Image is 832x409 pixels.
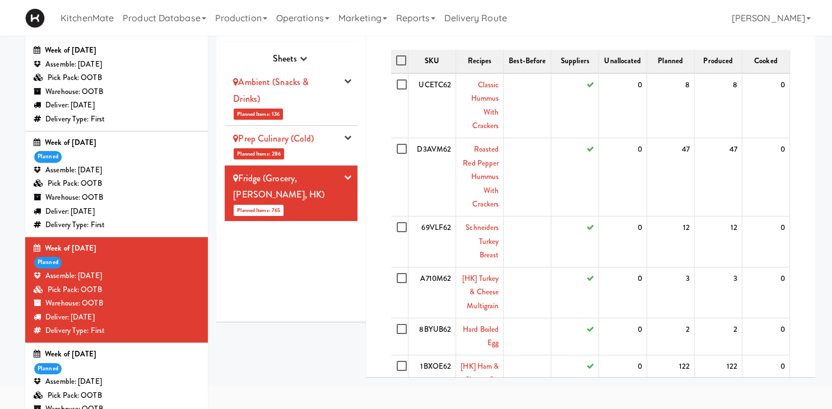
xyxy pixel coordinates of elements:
th: Unallocated [599,50,647,73]
a: Prep Culinary (Cold) [233,132,314,145]
td: 0 [599,318,647,355]
a: Ambient (Snacks & Drinks) [233,76,309,105]
td: A710M62 [408,267,455,318]
span: Planned Items: 286 [234,148,284,159]
div: Assemble: [DATE] [34,269,199,283]
tr: 69VLF62Schneiders Turkey Breast012120 [391,217,789,267]
div: Week of [DATE] [34,347,199,361]
li: Week of [DATE]Assemble: [DATE]Pick Pack: OOTBWarehouse: OOTBDeliver: [DATE]Delivery Type: First [25,39,208,131]
td: 0 [599,73,647,138]
a: Schneiders Turkey Breast [466,222,499,260]
td: 2 [694,318,742,355]
td: 8BYUB62 [408,318,455,355]
td: 0 [742,217,789,267]
div: planned [34,151,62,163]
td: 0 [599,138,647,217]
li: Week of [DATE]plannedAssemble: [DATE]Pick Pack: OOTBWarehouse: OOTBDeliver: [DATE]Delivery Type: ... [25,237,208,343]
div: planned [34,363,62,375]
a: Roasted Red Pepper Hummus with Crackers [463,144,499,209]
div: Warehouse: OOTB [34,85,199,99]
th: Best-Before [504,50,551,73]
span: Planned Items: 136 [234,109,283,120]
th: Produced [694,50,742,73]
div: Deliver: [DATE] [34,205,199,219]
div: Week of [DATE] [34,44,199,58]
tr: A710M62[HK] Turkey & Cheese Multigrain0330 [391,267,789,318]
tr: 8BYUB62Hard Boiled Egg0220 [391,318,789,355]
li: Fridge (Grocery, [PERSON_NAME], HK)Planned Items: 765 [225,166,357,222]
td: 0 [599,267,647,318]
a: [HK] Turkey & Cheese Multigrain [462,273,499,311]
td: 0 [742,73,789,138]
a: Fridge (Grocery, [PERSON_NAME], HK) [233,172,324,201]
div: Warehouse: OOTB [34,297,199,311]
th: Recipes [456,50,504,73]
div: Week of [DATE] [34,136,199,150]
a: [HK] Ham & Cheese on Multigrain [461,361,499,399]
div: Warehouse: OOTB [34,191,199,205]
div: Assemble: [DATE] [34,58,199,72]
div: Week of [DATE] [34,242,199,256]
div: Assemble: [DATE] [34,375,199,389]
div: Pick Pack: OOTB [34,389,199,403]
td: 2 [647,318,694,355]
tr: D3AVM62Roasted Red Pepper Hummus with Crackers047470 [391,138,789,217]
td: 3 [694,267,742,318]
img: Micromart [25,8,45,28]
td: 0 [742,355,789,406]
li: Prep Culinary (Cold)Planned Items: 286 [225,126,357,166]
td: 8 [694,73,742,138]
td: 69VLF62 [408,217,455,267]
td: 47 [647,138,694,217]
th: Planned [647,50,694,73]
td: 122 [647,355,694,406]
td: 3 [647,267,694,318]
span: Sheets [272,52,297,65]
li: Ambient (Snacks & Drinks)Planned Items: 136 [225,69,357,126]
div: planned [34,257,62,269]
td: 8 [647,73,694,138]
td: 12 [694,217,742,267]
th: Suppliers [551,50,599,73]
div: Delivery Type: First [34,218,199,232]
li: Week of [DATE]plannedAssemble: [DATE]Pick Pack: OOTBWarehouse: OOTBDeliver: [DATE]Delivery Type: ... [25,131,208,237]
td: 0 [599,355,647,406]
td: 0 [599,217,647,267]
td: 12 [647,217,694,267]
div: Delivery Type: First [34,112,199,126]
td: 1BXOE62 [408,355,455,406]
td: 0 [742,267,789,318]
a: Classic Hummus With Crackers [471,79,499,131]
div: Pick Pack: OOTB [34,283,199,297]
div: Delivery Type: First [34,324,199,338]
div: Deliver: [DATE] [34,311,199,325]
a: Hard Boiled Egg [463,324,499,349]
div: Deliver: [DATE] [34,98,199,112]
td: 122 [694,355,742,406]
td: UCETC62 [408,73,455,138]
div: Assemble: [DATE] [34,163,199,177]
tr: UCETC62Classic Hummus With Crackers0880 [391,73,789,138]
td: 0 [742,138,789,217]
td: D3AVM62 [408,138,455,217]
div: Pick Pack: OOTB [34,71,199,85]
th: SKU [408,50,455,73]
tr: 1BXOE62[HK] Ham & Cheese on Multigrain01221220 [391,355,789,406]
div: Pick Pack: OOTB [34,177,199,191]
td: 0 [742,318,789,355]
span: Planned Items: 765 [234,205,283,216]
td: 47 [694,138,742,217]
th: Cooked [742,50,789,73]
